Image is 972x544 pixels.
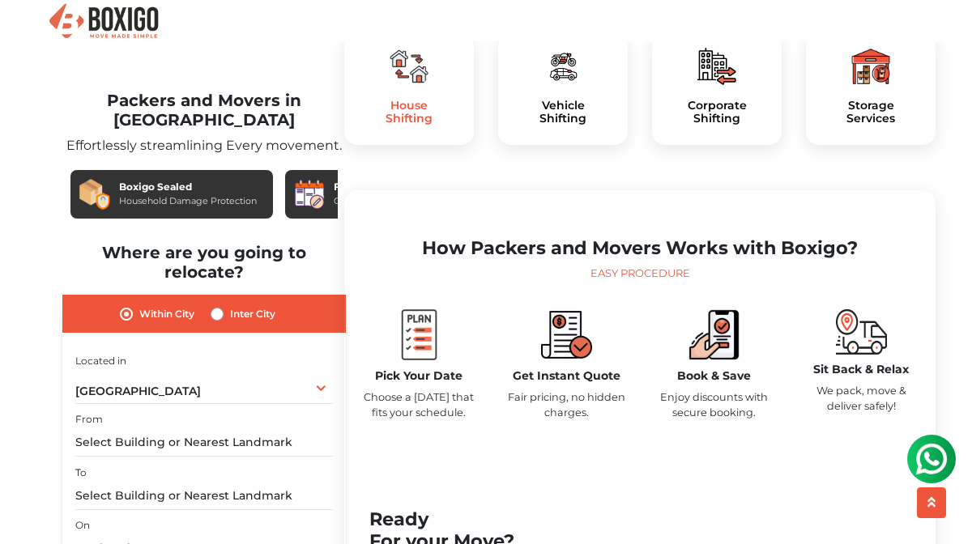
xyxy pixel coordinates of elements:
[819,99,923,126] h5: Storage Services
[541,309,592,360] img: boxigo_packers_and_movers_compare
[357,389,480,420] p: Choose a [DATE] that fits your schedule.
[511,99,615,126] h5: Vehicle Shifting
[119,195,257,209] div: Household Damage Protection
[799,363,923,376] h5: Sit Back & Relax
[139,304,194,324] label: Within City
[62,136,346,155] div: Effortlessly streamlining Every movement.
[665,99,769,126] h5: Corporate Shifting
[851,47,890,86] img: boxigo_packers_and_movers_plan
[357,369,480,383] h5: Pick Your Date
[75,354,126,368] label: Located in
[62,91,346,130] h2: Packers and Movers in [GEOGRAPHIC_DATA]
[799,383,923,414] p: We pack, move & deliver safely!
[819,99,923,126] a: StorageServices
[119,181,257,195] div: Boxigo Sealed
[75,519,90,533] label: On
[75,465,87,480] label: To
[652,389,775,420] p: Enjoy discounts with secure booking.
[75,385,201,399] span: [GEOGRAPHIC_DATA]
[230,304,275,324] label: Inter City
[511,99,615,126] a: VehicleShifting
[357,266,923,282] div: Easy Procedure
[357,99,461,126] h5: House Shifting
[16,16,49,49] img: whatsapp-icon.svg
[79,178,111,210] img: Boxigo Sealed
[394,309,445,360] img: boxigo_packers_and_movers_plan
[75,413,103,427] label: From
[75,429,333,457] input: Select Building or Nearest Landmark
[357,99,461,126] a: HouseShifting
[836,309,887,354] img: boxigo_packers_and_movers_move
[47,2,160,41] img: Boxigo
[357,237,923,259] h2: How Packers and Movers Works with Boxigo?
[505,369,628,383] h5: Get Instant Quote
[293,178,326,210] img: Free Cancellation & Rescheduling
[62,243,346,282] h2: Where are you going to relocate?
[697,47,736,86] img: boxigo_packers_and_movers_plan
[917,487,946,518] button: scroll up
[544,47,582,86] img: boxigo_packers_and_movers_plan
[652,369,775,383] h5: Book & Save
[390,47,428,86] img: boxigo_packers_and_movers_plan
[665,99,769,126] a: CorporateShifting
[688,309,740,360] img: boxigo_packers_and_movers_book
[505,389,628,420] p: Fair pricing, no hidden charges.
[75,482,333,510] input: Select Building or Nearest Landmark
